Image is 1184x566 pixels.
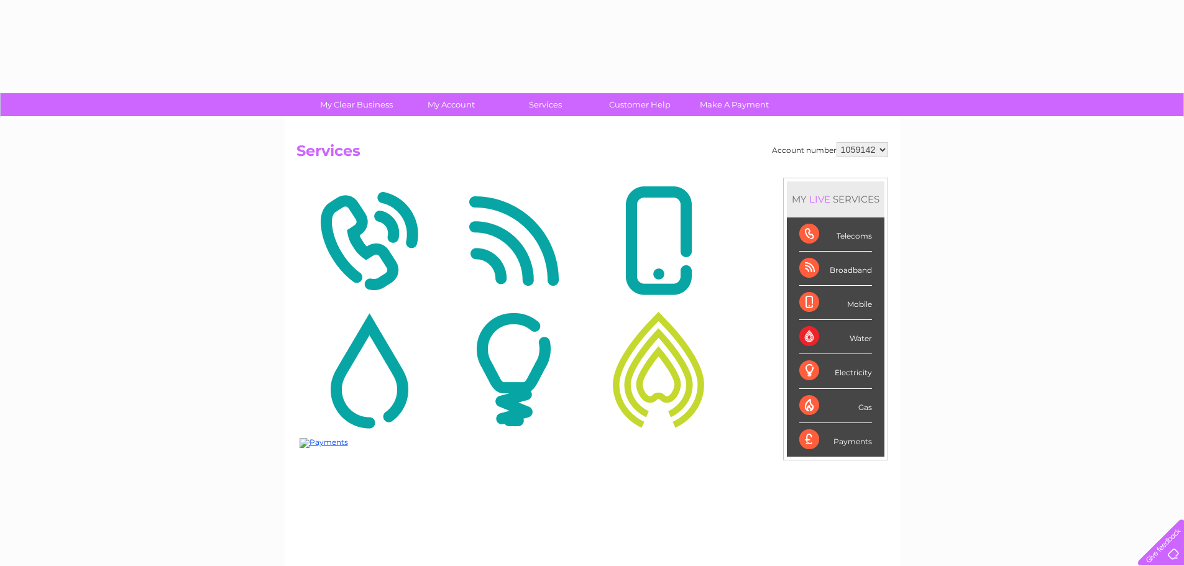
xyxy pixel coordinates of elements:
img: Water [300,309,438,430]
div: Telecoms [799,217,872,252]
div: LIVE [807,193,833,205]
div: Account number [772,142,888,157]
img: Telecoms [300,181,438,301]
div: Broadband [799,252,872,286]
img: Mobile [589,181,728,301]
div: Water [799,320,872,354]
div: MY SERVICES [787,181,884,217]
img: Broadband [444,181,583,301]
div: Electricity [799,354,872,388]
h2: Services [296,142,888,166]
div: Payments [799,423,872,457]
img: Gas [589,309,728,430]
a: Make A Payment [683,93,786,116]
a: My Clear Business [305,93,408,116]
a: My Account [400,93,502,116]
div: Mobile [799,286,872,320]
a: Services [494,93,597,116]
img: Electricity [444,309,583,430]
a: Customer Help [589,93,691,116]
img: Payments [300,438,348,448]
div: Gas [799,389,872,423]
